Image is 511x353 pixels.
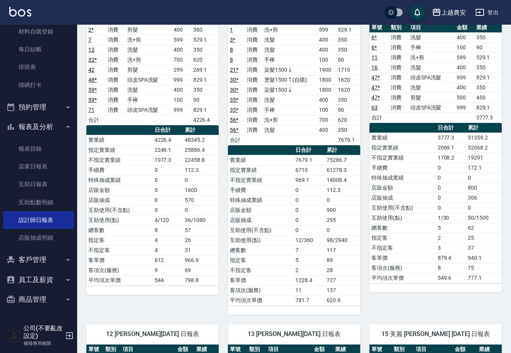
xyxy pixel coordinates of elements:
[389,82,408,92] td: 消費
[293,145,325,155] th: 日合計
[408,82,455,92] td: 洗髮
[317,95,336,105] td: 400
[125,45,172,55] td: 洗髮
[262,65,317,75] td: 染髮1500↓
[153,175,183,185] td: 0
[369,213,436,223] td: 互助使用(點)
[436,143,466,153] td: 2069.1
[371,64,378,71] a: 16
[317,65,336,75] td: 1900
[293,205,325,215] td: 0
[466,173,502,183] td: 0
[245,85,262,95] td: 消費
[369,113,389,123] td: 合計
[3,270,74,290] button: 員工及薪資
[436,163,466,173] td: 0
[86,195,153,205] td: 店販抽成
[183,215,219,225] td: 36/1080
[325,185,360,195] td: 112.3
[86,235,153,245] td: 指定客
[86,175,153,185] td: 特殊抽成業績
[183,155,219,165] td: 22458.8
[245,65,262,75] td: 消費
[293,245,325,255] td: 7
[191,35,219,45] td: 529.1
[6,328,22,343] img: Person
[369,273,436,283] td: 平均項次單價
[245,35,262,45] td: 消費
[86,225,153,235] td: 總客數
[228,135,245,145] td: 合計
[474,82,502,92] td: 350
[474,52,502,62] td: 529.1
[369,223,436,233] td: 總客數
[3,23,74,40] a: 材料自購登錄
[262,75,317,85] td: 燙髮1500↑(自購)
[183,175,219,185] td: 0
[183,245,219,255] td: 31
[336,125,360,135] td: 350
[183,205,219,215] td: 0
[125,55,172,65] td: 洗+剪
[153,275,183,285] td: 544
[293,215,325,225] td: 0
[183,255,219,265] td: 966.9
[336,25,360,35] td: 529.1
[410,5,425,20] button: save
[3,97,74,117] button: 預約管理
[325,145,360,155] th: 累計
[3,76,74,94] a: 掃碼打卡
[125,105,172,115] td: 頭皮SPA洗髮
[86,205,153,215] td: 互助使用(不含點)
[228,235,293,245] td: 互助使用(點)
[228,265,293,275] td: 不指定客
[183,185,219,195] td: 1600
[183,135,219,145] td: 48345.2
[389,52,408,62] td: 消費
[436,193,466,203] td: 0
[262,45,317,55] td: 洗髮
[230,57,233,63] a: 8
[369,153,436,163] td: 不指定實業績
[191,75,219,85] td: 829.1
[455,42,474,52] td: 100
[325,215,360,225] td: 295
[455,103,474,113] td: 999
[466,153,502,163] td: 19291
[455,23,474,33] th: 金額
[466,183,502,193] td: 800
[86,135,153,145] td: 實業績
[436,203,466,213] td: 0
[153,125,183,135] th: 日合計
[172,55,191,65] td: 700
[472,5,502,20] button: 登出
[125,75,172,85] td: 頭皮SPA洗髮
[466,123,502,133] th: 累計
[86,125,219,286] table: a dense table
[228,145,360,306] table: a dense table
[293,275,325,285] td: 1228.4
[191,45,219,55] td: 350
[325,165,360,175] td: 61278.3
[293,155,325,165] td: 7679.1
[336,135,360,145] td: 7679.1
[466,263,502,273] td: 75
[408,42,455,52] td: 手棒
[474,23,502,33] th: 業績
[325,245,360,255] td: 117
[3,158,74,175] a: 店家日報表
[336,105,360,115] td: 90
[474,62,502,72] td: 350
[183,225,219,235] td: 57
[371,54,378,61] a: 11
[228,185,293,195] td: 手續費
[369,163,436,173] td: 手續費
[317,115,336,125] td: 700
[293,255,325,265] td: 5
[245,75,262,85] td: 消費
[245,115,262,125] td: 消費
[172,95,191,105] td: 100
[86,245,153,255] td: 不指定客
[125,35,172,45] td: 洗+剪
[245,25,262,35] td: 消費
